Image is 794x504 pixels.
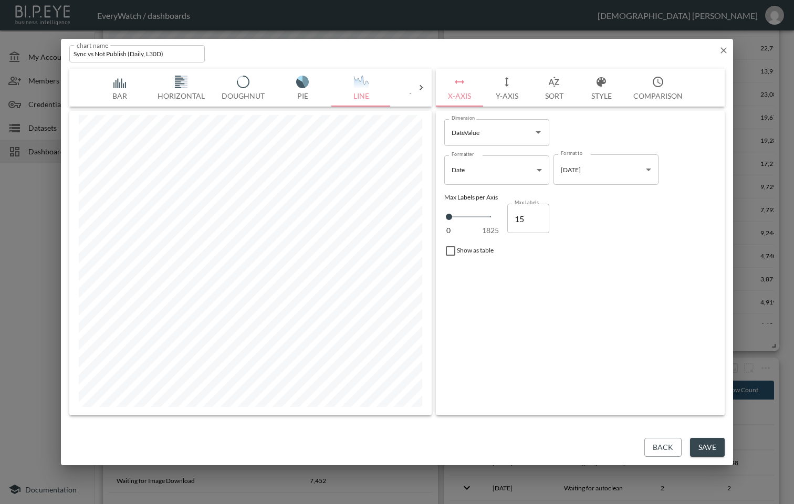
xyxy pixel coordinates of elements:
[449,124,529,141] input: Dimension
[332,69,391,107] button: Line
[452,114,475,121] label: Dimension
[446,225,451,236] span: 0
[561,150,582,156] label: Format to
[578,69,625,107] button: Style
[273,69,332,107] button: Pie
[69,45,205,62] input: chart name
[625,69,691,107] button: Comparison
[222,76,264,88] img: svg+xml;base64,PHN2ZyB4bWxucz0iaHR0cDovL3d3dy53My5vcmcvMjAwMC9zdmciIHZpZXdCb3g9IjAgMCAxNzUuMDkgMT...
[452,166,465,174] span: Date
[690,438,725,457] button: Save
[149,69,213,107] button: Horizontal
[561,166,581,174] span: [DATE]
[399,76,441,88] img: svg+xml;base64,PHN2ZyB4bWxucz0iaHR0cDovL3d3dy53My5vcmcvMjAwMC9zdmciIHZpZXdCb3g9IjAgMCAxNzUgMTc1Ij...
[160,76,202,88] img: svg+xml;base64,PHN2ZyB4bWxucz0iaHR0cDovL3d3dy53My5vcmcvMjAwMC9zdmciIHZpZXdCb3g9IjAgMCAxNzUuMDQgMT...
[340,76,382,88] img: QsdC10Ldf0L3QsNC30LLQuF83KTt9LmNscy0ye2ZpbGw6IzQ1NWE2NDt9PC9zdHlsZT48bGluZWFyR3JhZGllbnQgaWQ9ItCT...
[90,69,149,107] button: Bar
[99,76,141,88] img: svg+xml;base64,PHN2ZyB4bWxucz0iaHR0cDovL3d3dy53My5vcmcvMjAwMC9zdmciIHZpZXdCb3g9IjAgMCAxNzQgMTc1Ij...
[644,438,682,457] button: Back
[440,240,720,261] div: Show as table
[482,225,499,236] span: 1825
[391,69,450,107] button: Table
[213,69,273,107] button: Doughnut
[530,69,578,107] button: Sort
[436,69,483,107] button: X-Axis
[281,76,323,88] img: svg+xml;base64,PHN2ZyB4bWxucz0iaHR0cDovL3d3dy53My5vcmcvMjAwMC9zdmciIHZpZXdCb3g9IjAgMCAxNzUuMDMgMT...
[452,151,474,157] label: Formatter
[515,199,544,206] label: Max Labels per Axis
[483,69,530,107] button: Y-Axis
[444,193,716,201] div: Max Labels per Axis
[531,125,546,140] button: Open
[77,40,109,49] label: chart name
